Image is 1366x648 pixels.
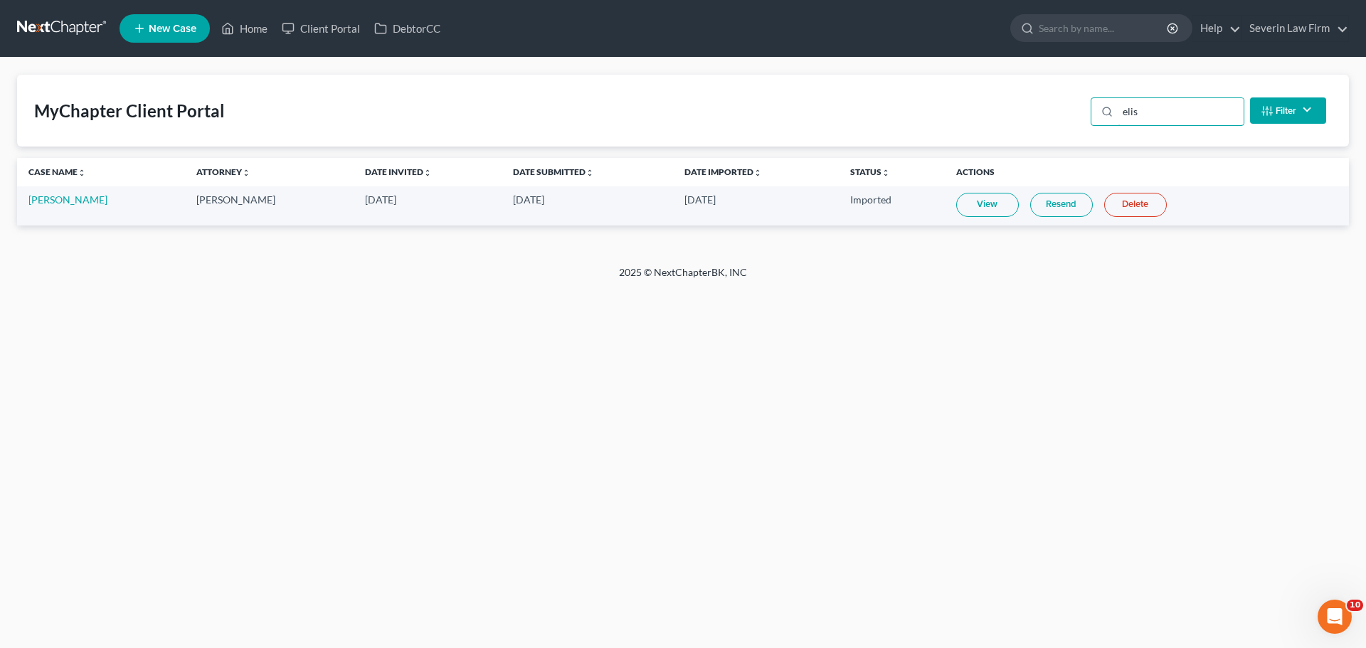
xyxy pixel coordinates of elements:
[365,193,396,206] span: [DATE]
[214,16,275,41] a: Home
[881,169,890,177] i: unfold_more
[28,193,107,206] a: [PERSON_NAME]
[185,186,353,225] td: [PERSON_NAME]
[1242,16,1348,41] a: Severin Law Firm
[1118,98,1244,125] input: Search...
[242,169,250,177] i: unfold_more
[1039,15,1169,41] input: Search by name...
[196,166,250,177] a: Attorneyunfold_more
[513,193,544,206] span: [DATE]
[28,166,86,177] a: Case Nameunfold_more
[78,169,86,177] i: unfold_more
[513,166,594,177] a: Date Submittedunfold_more
[1318,600,1352,634] iframe: Intercom live chat
[34,100,225,122] div: MyChapter Client Portal
[956,193,1019,217] a: View
[684,166,762,177] a: Date Importedunfold_more
[945,158,1349,186] th: Actions
[367,16,448,41] a: DebtorCC
[365,166,432,177] a: Date Invitedunfold_more
[423,169,432,177] i: unfold_more
[1030,193,1093,217] a: Resend
[277,265,1089,291] div: 2025 © NextChapterBK, INC
[586,169,594,177] i: unfold_more
[753,169,762,177] i: unfold_more
[839,186,945,225] td: Imported
[149,23,196,34] span: New Case
[275,16,367,41] a: Client Portal
[850,166,890,177] a: Statusunfold_more
[1104,193,1167,217] a: Delete
[684,193,716,206] span: [DATE]
[1250,97,1326,124] button: Filter
[1193,16,1241,41] a: Help
[1347,600,1363,611] span: 10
